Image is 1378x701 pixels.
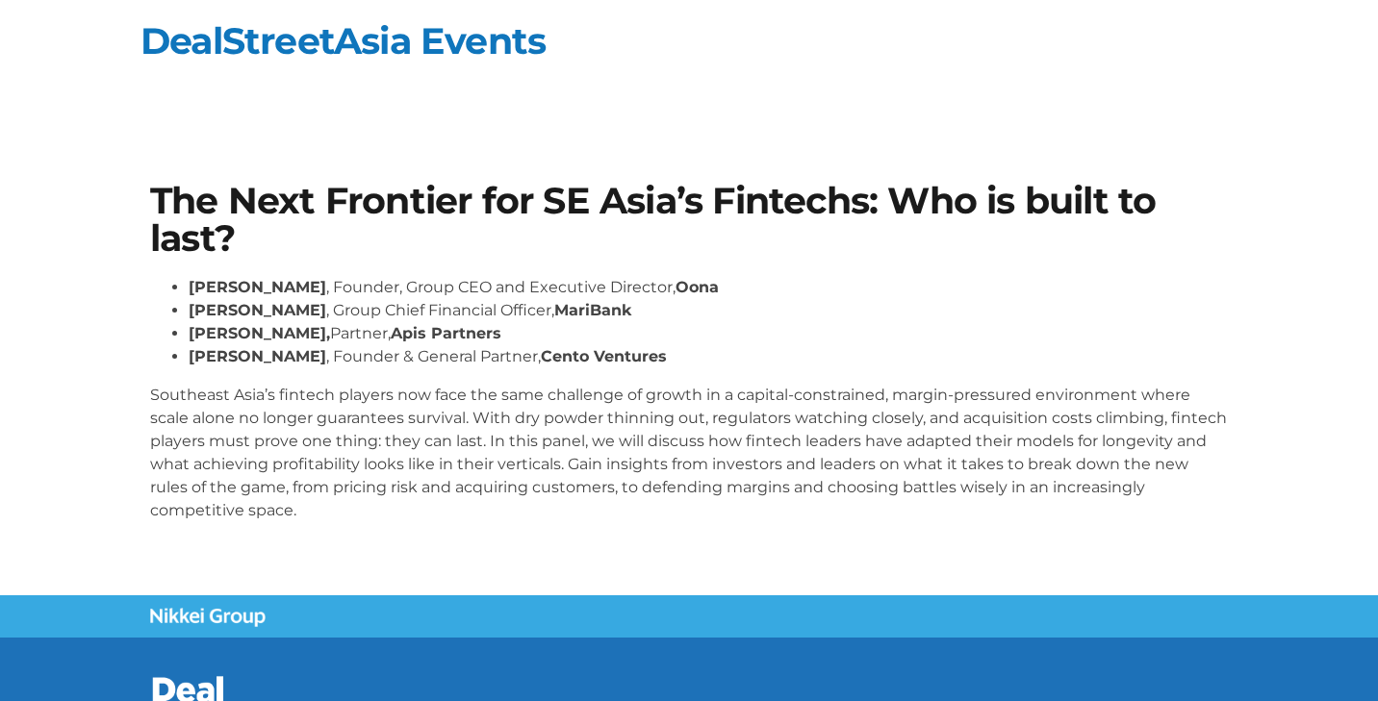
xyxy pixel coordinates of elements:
[189,324,330,342] strong: [PERSON_NAME],
[150,183,1228,257] h1: The Next Frontier for SE Asia’s Fintechs: Who is built to last?
[189,276,1228,299] li: , Founder, Group CEO and Executive Director,
[554,301,631,319] strong: MariBank
[676,278,719,296] strong: Oona
[541,347,667,365] strong: Cento Ventures
[189,345,1228,368] li: , Founder & General Partner,
[189,299,1228,322] li: , Group Chief Financial Officer,
[150,608,266,627] img: Nikkei Group
[140,18,546,63] a: DealStreetAsia Events
[189,301,326,319] strong: [PERSON_NAME]
[150,384,1228,522] p: Southeast Asia’s fintech players now face the same challenge of growth in a capital-constrained, ...
[189,278,326,296] strong: [PERSON_NAME]
[189,322,1228,345] li: Partner,
[391,324,501,342] strong: Apis Partners
[189,347,326,365] strong: [PERSON_NAME]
